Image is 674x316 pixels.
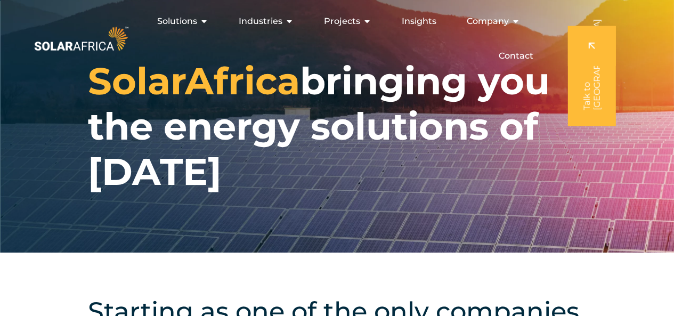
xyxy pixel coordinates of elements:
a: Contact [499,50,533,62]
h5: Talk to [GEOGRAPHIC_DATA] [582,53,602,110]
span: Company [467,15,509,28]
span: Industries [239,15,282,28]
span: Solutions [157,15,197,28]
h1: bringing you the energy solutions of [DATE] [88,59,586,195]
nav: Menu [131,11,542,67]
span: SolarAfrica [88,58,300,104]
span: Projects [324,15,360,28]
div: Menu Toggle [131,11,542,67]
a: Insights [402,15,436,28]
